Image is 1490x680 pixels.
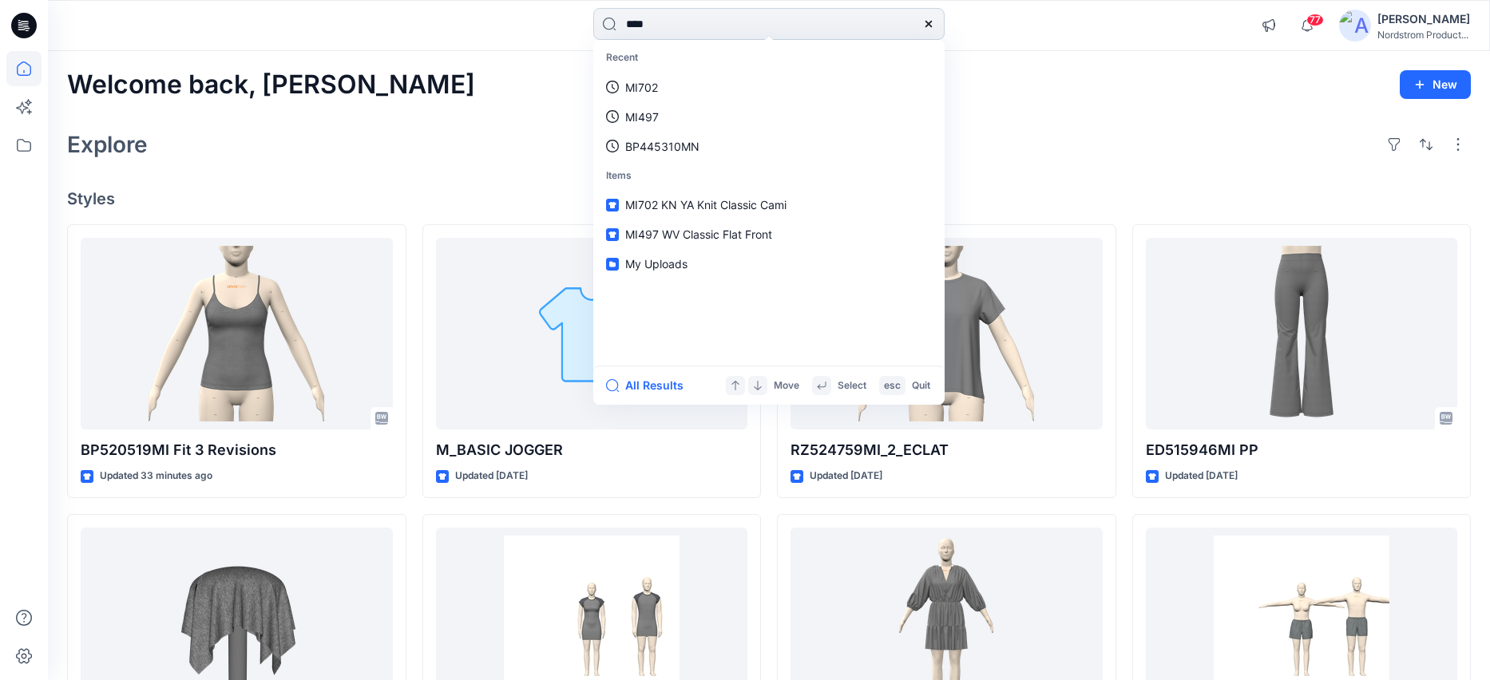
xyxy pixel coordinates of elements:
p: MI497 [625,109,659,125]
a: M_BASIC JOGGER [436,238,748,430]
p: Updated [DATE] [455,468,528,484]
button: New [1400,70,1471,99]
img: avatar [1339,10,1371,42]
a: BP445310MN [596,132,941,161]
span: MI702 KN YA Knit Classic Cami [625,198,787,212]
p: RZ524759MI_2_ECLAT [791,439,1103,461]
h4: Styles [67,189,1471,208]
span: My Uploads [625,257,688,271]
span: MI497 WV Classic Flat Front [625,227,772,241]
p: Items [596,161,941,191]
button: All Results [606,376,694,395]
a: MI702 KN YA Knit Classic Cami [596,190,941,219]
a: BP520519MI Fit 3 Revisions [81,238,393,430]
p: esc [884,378,901,394]
p: Updated [DATE] [810,468,882,484]
p: ED515946MI PP [1146,439,1458,461]
p: MI702 [625,79,658,96]
a: MI702 [596,73,941,102]
p: Move [774,378,799,394]
a: My Uploads [596,249,941,279]
h2: Welcome back, [PERSON_NAME] [67,70,475,100]
span: 77 [1306,14,1324,26]
p: Quit [912,378,930,394]
p: M_BASIC JOGGER [436,439,748,461]
div: Nordstrom Product... [1377,29,1470,41]
p: Recent [596,43,941,73]
p: Updated [DATE] [1165,468,1238,484]
div: [PERSON_NAME] [1377,10,1470,29]
p: BP520519MI Fit 3 Revisions [81,439,393,461]
a: MI497 WV Classic Flat Front [596,219,941,249]
h2: Explore [67,132,148,157]
p: BP445310MN [625,138,699,155]
a: MI497 [596,102,941,132]
p: Updated 33 minutes ago [100,468,212,484]
p: Select [838,378,866,394]
a: RZ524759MI_2_ECLAT [791,238,1103,430]
a: ED515946MI PP [1146,238,1458,430]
